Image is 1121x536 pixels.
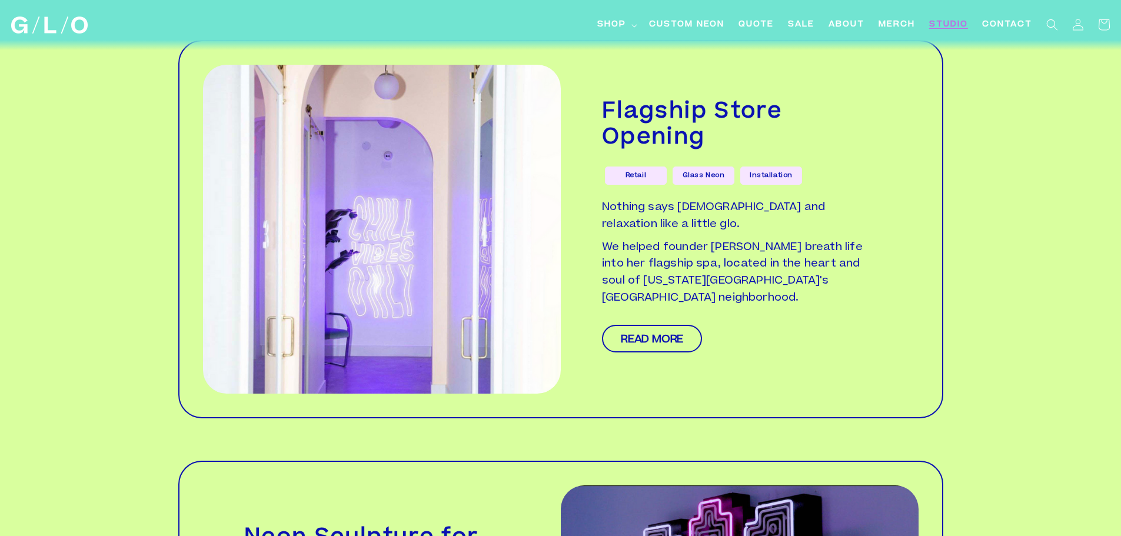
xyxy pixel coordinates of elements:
[602,102,782,149] strong: Flagship Store Opening
[649,19,724,31] span: Custom Neon
[929,19,968,31] span: Studio
[602,199,877,234] p: Nothing says [DEMOGRAPHIC_DATA] and relaxation like a little glo.
[602,239,877,307] p: We helped founder [PERSON_NAME] breath life into her flagship spa, located in the heart and soul ...
[982,19,1032,31] span: Contact
[788,19,814,31] span: SALE
[7,12,92,38] a: GLO Studio
[739,19,774,31] span: Quote
[602,325,702,352] a: Read More
[673,167,734,185] a: Glass Neon
[922,12,975,38] a: Studio
[642,12,731,38] a: Custom Neon
[731,12,781,38] a: Quote
[821,12,871,38] a: About
[590,12,642,38] summary: Shop
[605,167,667,185] a: Retail
[975,12,1039,38] a: Contact
[11,16,88,34] img: GLO Studio
[1039,12,1065,38] summary: Search
[740,167,802,185] a: Installation
[829,19,864,31] span: About
[597,19,626,31] span: Shop
[871,12,922,38] a: Merch
[781,12,821,38] a: SALE
[879,19,915,31] span: Merch
[909,371,1121,536] iframe: Chat Widget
